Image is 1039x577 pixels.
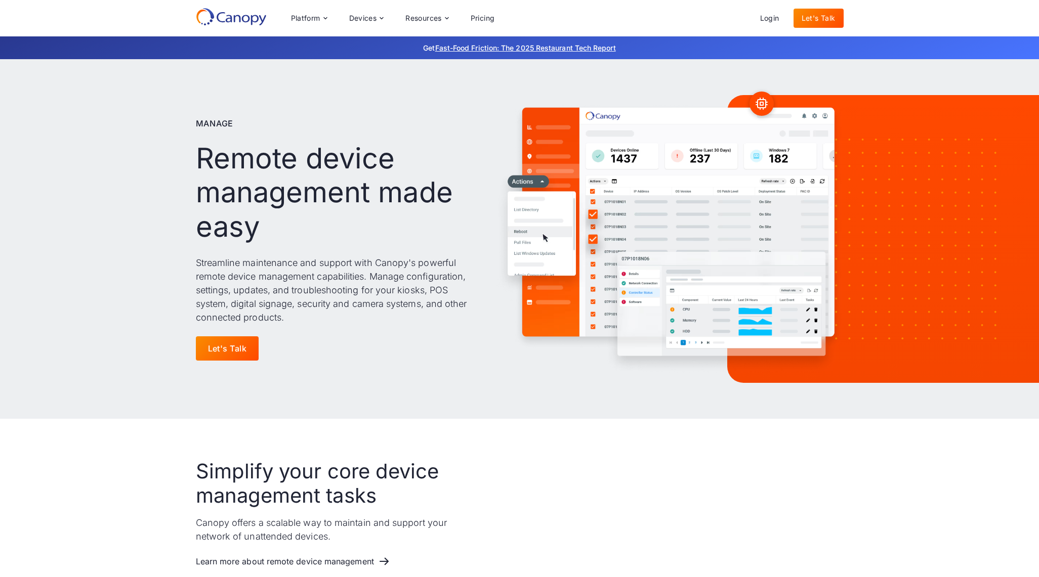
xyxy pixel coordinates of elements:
div: Devices [349,15,377,22]
a: Login [752,9,787,28]
p: Manage [196,117,234,129]
div: Platform [283,8,335,28]
p: Get [272,42,768,53]
div: Resources [397,8,456,28]
a: Fast-Food Friction: The 2025 Restaurant Tech Report [435,43,616,52]
a: Let's Talk [196,336,259,361]
p: Streamline maintenance and support with Canopy's powerful remote device management capabilities. ... [196,256,475,324]
div: Platform [291,15,320,22]
div: Learn more about remote device management [196,557,374,566]
div: Resources [405,15,442,22]
h2: Simplify your core device management tasks [196,459,471,508]
p: Canopy offers a scalable way to maintain and support your network of unattended devices. [196,516,471,543]
div: Devices [341,8,392,28]
h1: Remote device management made easy [196,142,475,244]
a: Learn more about remote device management [196,551,390,571]
a: Let's Talk [794,9,844,28]
a: Pricing [463,9,503,28]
